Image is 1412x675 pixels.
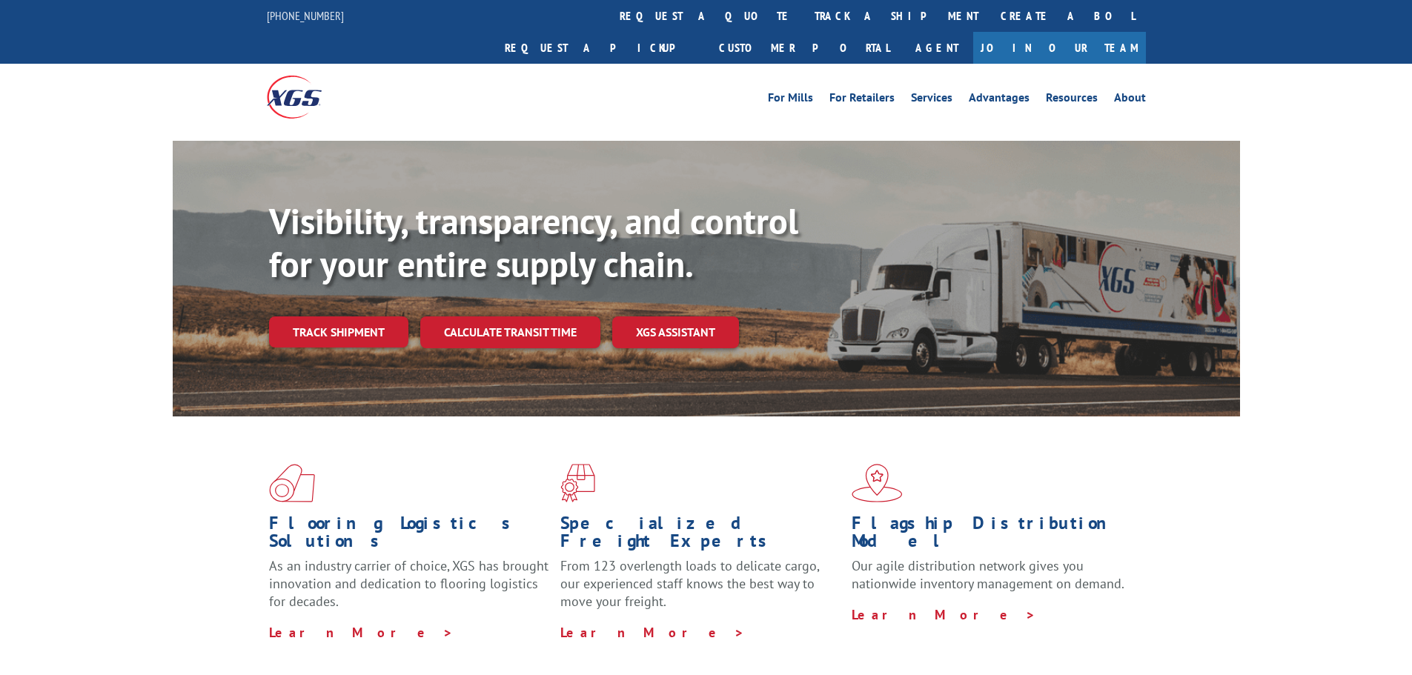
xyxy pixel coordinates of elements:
img: xgs-icon-flagship-distribution-model-red [852,464,903,502]
a: For Mills [768,92,813,108]
a: Agent [901,32,973,64]
p: From 123 overlength loads to delicate cargo, our experienced staff knows the best way to move you... [560,557,841,623]
a: Advantages [969,92,1030,108]
a: Calculate transit time [420,316,600,348]
img: xgs-icon-total-supply-chain-intelligence-red [269,464,315,502]
h1: Flagship Distribution Model [852,514,1132,557]
a: Customer Portal [708,32,901,64]
a: Resources [1046,92,1098,108]
h1: Specialized Freight Experts [560,514,841,557]
a: XGS ASSISTANT [612,316,739,348]
a: Services [911,92,952,108]
span: Our agile distribution network gives you nationwide inventory management on demand. [852,557,1124,592]
h1: Flooring Logistics Solutions [269,514,549,557]
a: Learn More > [852,606,1036,623]
a: For Retailers [829,92,895,108]
a: Learn More > [269,624,454,641]
a: Track shipment [269,316,408,348]
span: As an industry carrier of choice, XGS has brought innovation and dedication to flooring logistics... [269,557,548,610]
a: Request a pickup [494,32,708,64]
img: xgs-icon-focused-on-flooring-red [560,464,595,502]
a: Learn More > [560,624,745,641]
b: Visibility, transparency, and control for your entire supply chain. [269,198,798,287]
a: [PHONE_NUMBER] [267,8,344,23]
a: Join Our Team [973,32,1146,64]
a: About [1114,92,1146,108]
